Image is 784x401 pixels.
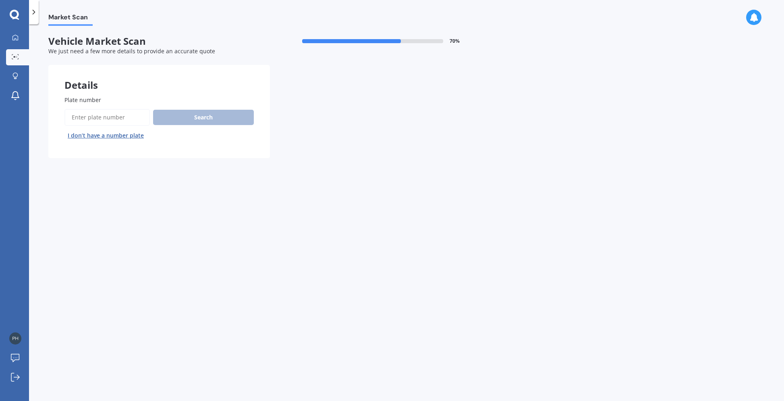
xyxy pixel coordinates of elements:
[48,13,93,24] span: Market Scan
[48,65,270,89] div: Details
[48,36,270,47] span: Vehicle Market Scan
[64,96,101,104] span: Plate number
[64,129,147,142] button: I don’t have a number plate
[9,332,21,345] img: 9ff066948089f82c03baa48df75f2a8f
[450,38,460,44] span: 70 %
[48,47,215,55] span: We just need a few more details to provide an accurate quote
[64,109,150,126] input: Enter plate number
